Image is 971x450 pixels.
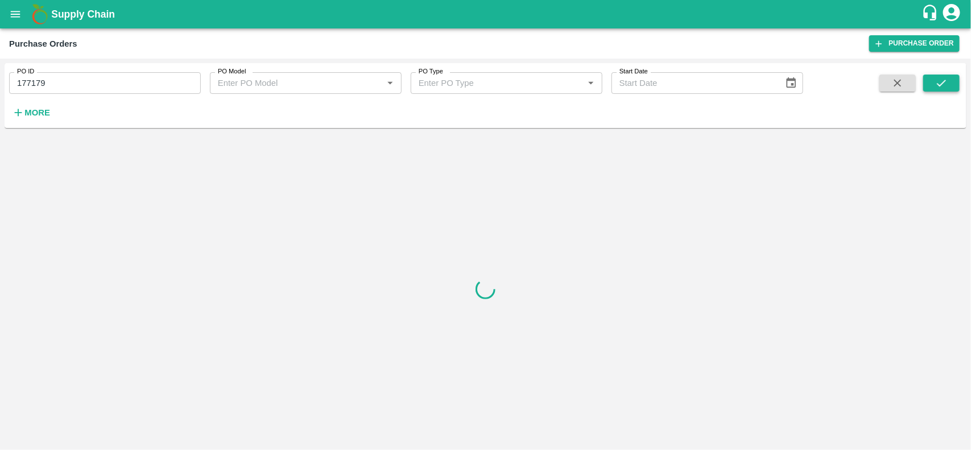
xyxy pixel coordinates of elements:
button: open drawer [2,1,28,27]
b: Supply Chain [51,9,115,20]
button: More [9,103,53,122]
input: Enter PO Type [414,76,565,90]
input: Enter PO ID [9,72,201,94]
div: account of current user [941,2,962,26]
input: Start Date [611,72,776,94]
img: logo [28,3,51,26]
button: Open [383,76,398,90]
a: Purchase Order [869,35,960,52]
input: Enter PO Model [213,76,365,90]
strong: More [24,108,50,117]
div: customer-support [922,4,941,24]
button: Choose date [780,72,802,94]
label: PO Model [218,67,246,76]
div: Purchase Orders [9,36,77,51]
button: Open [584,76,598,90]
label: PO ID [17,67,34,76]
label: PO Type [419,67,443,76]
a: Supply Chain [51,6,922,22]
label: Start Date [619,67,648,76]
